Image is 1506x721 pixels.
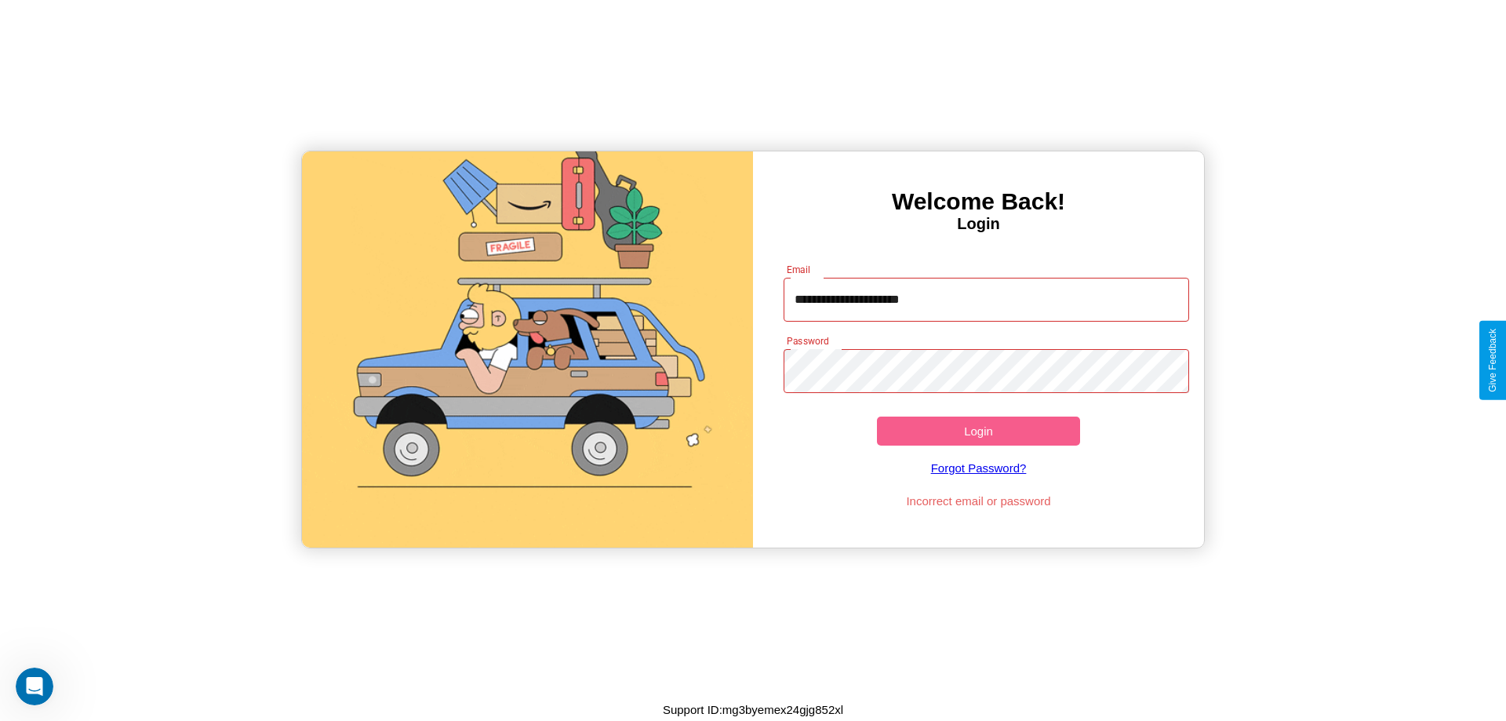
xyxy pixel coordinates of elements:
h3: Welcome Back! [753,188,1204,215]
label: Email [787,263,811,276]
p: Support ID: mg3byemex24gjg852xl [663,699,843,720]
label: Password [787,334,828,348]
a: Forgot Password? [776,446,1182,490]
p: Incorrect email or password [776,490,1182,512]
img: gif [302,151,753,548]
div: Give Feedback [1487,329,1498,392]
iframe: Intercom live chat [16,668,53,705]
h4: Login [753,215,1204,233]
button: Login [877,417,1080,446]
